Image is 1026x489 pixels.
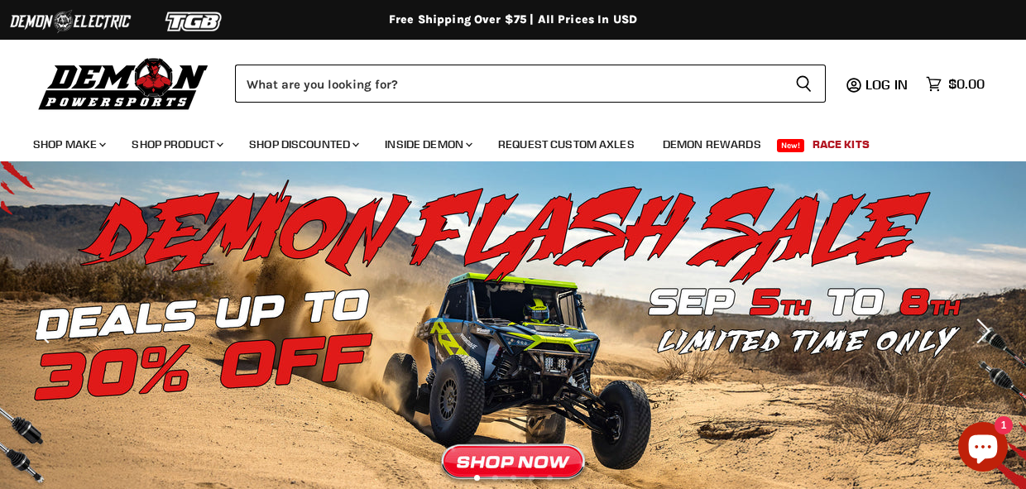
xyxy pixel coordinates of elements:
li: Page dot 3 [511,475,516,481]
span: Log in [865,76,908,93]
a: $0.00 [918,72,993,96]
img: Demon Electric Logo 2 [8,6,132,37]
img: Demon Powersports [33,54,214,113]
inbox-online-store-chat: Shopify online store chat [953,422,1013,476]
a: Inside Demon [372,127,482,161]
a: Shop Product [119,127,233,161]
li: Page dot 5 [547,475,553,481]
button: Next [964,314,997,348]
li: Page dot 2 [492,475,498,481]
a: Race Kits [800,127,882,161]
a: Shop Make [21,127,116,161]
ul: Main menu [21,121,980,161]
a: Request Custom Axles [486,127,647,161]
a: Shop Discounted [237,127,369,161]
form: Product [235,65,826,103]
a: Demon Rewards [650,127,774,161]
span: $0.00 [948,76,985,92]
button: Previous [29,314,62,348]
img: TGB Logo 2 [132,6,256,37]
a: Log in [858,77,918,92]
button: Search [782,65,826,103]
li: Page dot 1 [474,475,480,481]
input: Search [235,65,782,103]
span: New! [777,139,805,152]
li: Page dot 4 [529,475,535,481]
